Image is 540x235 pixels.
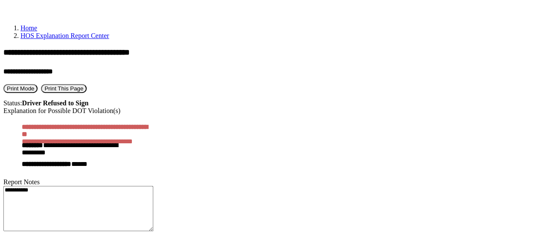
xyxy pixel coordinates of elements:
[3,107,537,115] div: Explanation for Possible DOT Violation(s)
[3,99,537,107] div: Status:
[3,178,537,186] div: Report Notes
[20,32,109,39] a: HOS Explanation Report Center
[20,24,37,32] a: Home
[3,84,38,93] button: Print Mode
[41,84,87,93] button: Print This Page
[22,99,89,107] strong: Driver Refused to Sign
